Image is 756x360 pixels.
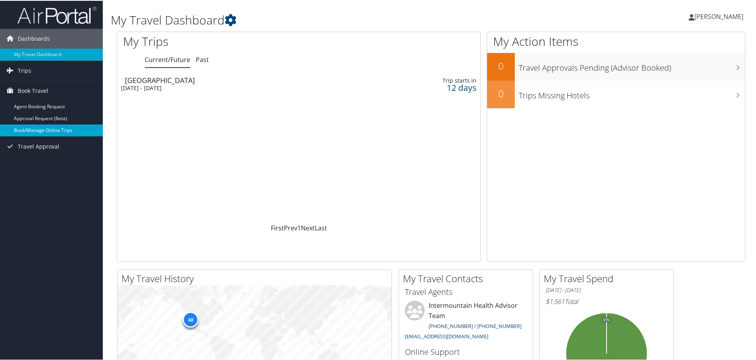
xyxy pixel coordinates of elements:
[18,136,59,156] span: Travel Approval
[546,296,667,305] h6: Total
[18,60,31,80] span: Trips
[487,80,745,107] a: 0Trips Missing Hotels
[487,58,515,72] h2: 0
[111,11,538,28] h1: My Travel Dashboard
[284,223,297,232] a: Prev
[315,223,327,232] a: Last
[694,11,743,20] span: [PERSON_NAME]
[519,58,745,73] h3: Travel Approvals Pending (Advisor Booked)
[125,76,354,83] div: [GEOGRAPHIC_DATA]
[17,5,96,24] img: airportal-logo.png
[429,322,522,329] a: [PHONE_NUMBER] / [PHONE_NUMBER]
[123,32,323,49] h1: My Trips
[121,271,391,285] h2: My Travel History
[405,346,527,357] h3: Online Support
[196,55,209,63] a: Past
[689,4,751,28] a: [PERSON_NAME]
[403,271,533,285] h2: My Travel Contacts
[487,32,745,49] h1: My Action Items
[397,83,476,90] div: 12 days
[401,300,531,342] li: Intermountain Health Advisor Team
[145,55,190,63] a: Current/Future
[546,296,565,305] span: $1,561
[546,286,667,293] h6: [DATE] - [DATE]
[18,80,48,100] span: Book Travel
[487,86,515,100] h2: 0
[183,311,198,327] div: 48
[544,271,673,285] h2: My Travel Spend
[519,85,745,100] h3: Trips Missing Hotels
[18,28,50,48] span: Dashboards
[397,76,476,83] div: Trip starts in
[405,286,527,297] h3: Travel Agents
[487,52,745,80] a: 0Travel Approvals Pending (Advisor Booked)
[121,84,350,91] div: [DATE] - [DATE]
[301,223,315,232] a: Next
[271,223,284,232] a: First
[405,332,488,339] a: [EMAIL_ADDRESS][DOMAIN_NAME]
[297,223,301,232] a: 1
[603,317,610,322] tspan: 0%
